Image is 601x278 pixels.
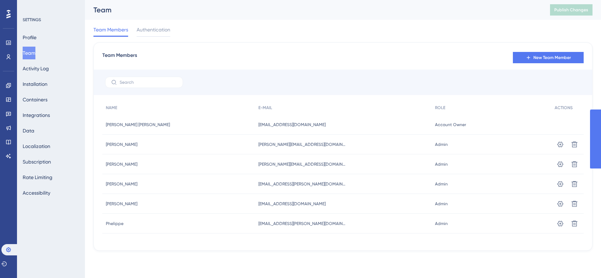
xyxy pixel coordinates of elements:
[435,181,448,187] span: Admin
[23,47,35,59] button: Team
[571,250,593,271] iframe: UserGuiding AI Assistant Launcher
[258,105,272,111] span: E-MAIL
[555,105,573,111] span: ACTIONS
[23,31,36,44] button: Profile
[106,122,170,128] span: [PERSON_NAME] [PERSON_NAME]
[554,7,588,13] span: Publish Changes
[93,5,532,15] div: Team
[258,161,347,167] span: [PERSON_NAME][EMAIL_ADDRESS][DOMAIN_NAME]
[435,201,448,207] span: Admin
[258,201,326,207] span: [EMAIL_ADDRESS][DOMAIN_NAME]
[102,51,137,64] span: Team Members
[435,161,448,167] span: Admin
[258,181,347,187] span: [EMAIL_ADDRESS][PERSON_NAME][DOMAIN_NAME]
[23,93,47,106] button: Containers
[258,221,347,226] span: [EMAIL_ADDRESS][PERSON_NAME][DOMAIN_NAME]
[258,142,347,147] span: [PERSON_NAME][EMAIL_ADDRESS][DOMAIN_NAME]
[106,201,137,207] span: [PERSON_NAME]
[23,187,50,199] button: Accessibility
[93,25,128,34] span: Team Members
[106,142,137,147] span: [PERSON_NAME]
[435,122,466,128] span: Account Owner
[23,109,50,122] button: Integrations
[106,221,124,226] span: Phelippe
[435,221,448,226] span: Admin
[106,181,137,187] span: [PERSON_NAME]
[23,140,50,153] button: Localization
[533,55,571,60] span: New Team Member
[23,171,52,184] button: Rate Limiting
[435,105,445,111] span: ROLE
[106,161,137,167] span: [PERSON_NAME]
[513,52,584,63] button: New Team Member
[23,155,51,168] button: Subscription
[435,142,448,147] span: Admin
[120,80,177,85] input: Search
[550,4,593,16] button: Publish Changes
[23,62,49,75] button: Activity Log
[23,78,47,90] button: Installation
[258,122,326,128] span: [EMAIL_ADDRESS][DOMAIN_NAME]
[23,124,34,137] button: Data
[137,25,170,34] span: Authentication
[106,105,117,111] span: NAME
[23,17,80,23] div: SETTINGS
